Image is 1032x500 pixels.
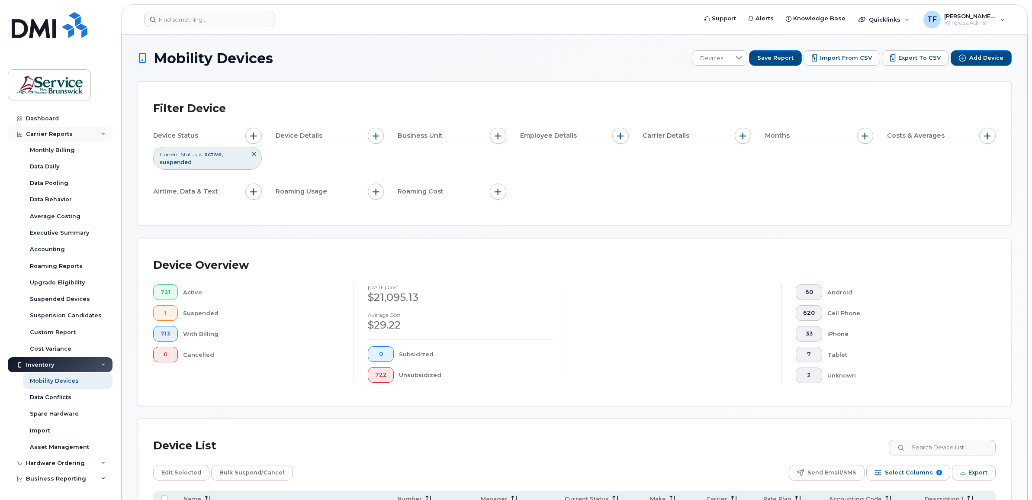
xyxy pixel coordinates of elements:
[804,50,880,66] button: Import from CSV
[211,465,293,481] button: Bulk Suspend/Cancel
[153,465,209,481] button: Edit Selected
[765,131,792,140] span: Months
[968,466,987,479] span: Export
[803,310,815,316] span: 620
[153,131,201,140] span: Device Status
[803,351,815,358] span: 7
[827,347,982,362] div: Tablet
[827,368,982,383] div: Unknown
[153,284,178,300] button: 721
[368,284,554,290] h4: [DATE] cost
[153,187,221,196] span: Airtime, Data & Text
[757,54,794,62] span: Save Report
[796,326,822,342] button: 33
[153,326,178,342] button: 713
[827,326,982,342] div: iPhone
[789,465,865,481] button: Send Email/SMS
[692,51,731,66] span: Devices
[153,347,178,362] button: 0
[161,466,201,479] span: Edit Selected
[796,284,822,300] button: 60
[160,151,197,158] span: Current Status
[161,289,170,296] span: 721
[153,305,178,321] button: 1
[199,151,202,158] span: is
[161,330,170,337] span: 713
[276,187,330,196] span: Roaming Usage
[183,284,340,300] div: Active
[204,151,223,158] span: active
[399,346,553,362] div: Subsidized
[219,466,284,479] span: Bulk Suspend/Cancel
[160,159,192,165] span: suspended
[749,50,802,66] button: Save Report
[796,347,822,362] button: 7
[368,290,554,305] div: $21,095.13
[161,310,170,316] span: 1
[885,466,933,479] span: Select Columns
[827,305,982,321] div: Cell Phone
[368,346,394,362] button: 0
[154,51,273,66] span: Mobility Devices
[375,351,387,358] span: 0
[882,50,949,66] button: Export to CSV
[153,97,226,120] div: Filter Device
[153,254,249,277] div: Device Overview
[276,131,325,140] span: Device Details
[183,305,340,321] div: Suspended
[375,371,387,378] span: 722
[951,50,1012,66] button: Add Device
[161,351,170,358] span: 0
[368,312,554,318] h4: Average cost
[952,465,996,481] button: Export
[898,54,941,62] span: Export to CSV
[803,372,815,379] span: 2
[399,367,553,383] div: Unsubsidized
[520,131,579,140] span: Employee Details
[887,131,947,140] span: Costs & Averages
[889,440,996,455] input: Search Device List ...
[368,367,394,383] button: 722
[368,318,554,332] div: $29.22
[827,284,982,300] div: Android
[398,131,445,140] span: Business Unit
[807,466,856,479] span: Send Email/SMS
[183,347,340,362] div: Cancelled
[153,435,216,457] div: Device List
[796,368,822,383] button: 2
[183,326,340,342] div: With Billing
[820,54,872,62] span: Import from CSV
[803,330,815,337] span: 33
[803,289,815,296] span: 60
[796,305,822,321] button: 620
[866,465,950,481] button: Select Columns 9
[398,187,446,196] span: Roaming Cost
[936,470,942,475] span: 9
[969,54,1003,62] span: Add Device
[643,131,692,140] span: Carrier Details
